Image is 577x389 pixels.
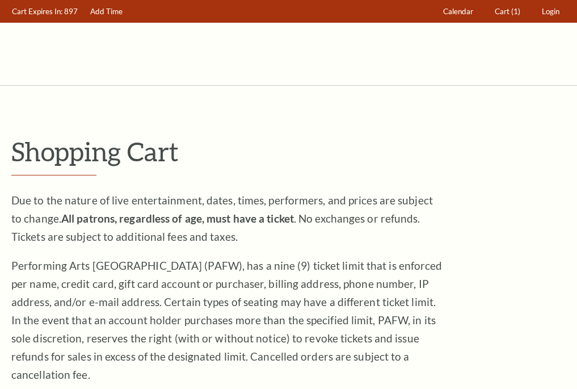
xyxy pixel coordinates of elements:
[490,1,526,23] a: Cart (1)
[495,7,509,16] span: Cart
[11,257,443,384] p: Performing Arts [GEOGRAPHIC_DATA] (PAFW), has a nine (9) ticket limit that is enforced per name, ...
[11,194,433,243] span: Due to the nature of live entertainment, dates, times, performers, and prices are subject to chan...
[61,212,294,225] strong: All patrons, regardless of age, must have a ticket
[511,7,520,16] span: (1)
[443,7,473,16] span: Calendar
[85,1,128,23] a: Add Time
[11,137,566,166] p: Shopping Cart
[12,7,62,16] span: Cart Expires In:
[542,7,559,16] span: Login
[64,7,78,16] span: 897
[438,1,479,23] a: Calendar
[537,1,565,23] a: Login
